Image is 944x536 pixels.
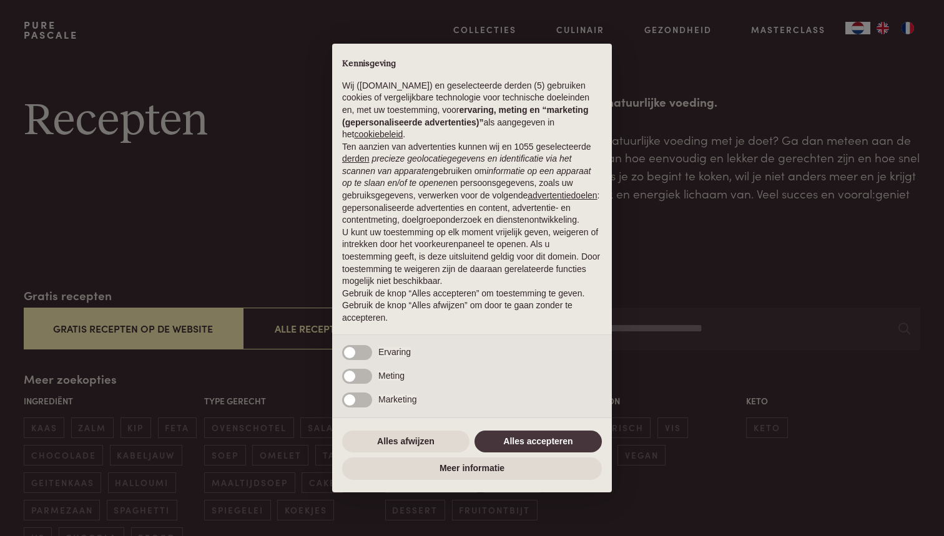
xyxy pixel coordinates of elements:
p: Wij ([DOMAIN_NAME]) en geselecteerde derden (5) gebruiken cookies of vergelijkbare technologie vo... [342,80,602,141]
a: cookiebeleid [354,129,403,139]
p: Gebruik de knop “Alles accepteren” om toestemming te geven. Gebruik de knop “Alles afwijzen” om d... [342,288,602,324]
em: informatie op een apparaat op te slaan en/of te openen [342,166,591,188]
span: Marketing [378,394,416,404]
p: U kunt uw toestemming op elk moment vrijelijk geven, weigeren of intrekken door het voorkeurenpan... [342,227,602,288]
button: Alles afwijzen [342,431,470,453]
button: advertentiedoelen [528,190,597,202]
p: Ten aanzien van advertenties kunnen wij en 1055 geselecteerde gebruiken om en persoonsgegevens, z... [342,141,602,227]
button: derden [342,153,370,165]
button: Alles accepteren [474,431,602,453]
span: Ervaring [378,347,411,357]
button: Meer informatie [342,457,602,480]
em: precieze geolocatiegegevens en identificatie via het scannen van apparaten [342,153,571,176]
h2: Kennisgeving [342,59,602,70]
strong: ervaring, meting en “marketing (gepersonaliseerde advertenties)” [342,105,588,127]
span: Meting [378,371,405,381]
